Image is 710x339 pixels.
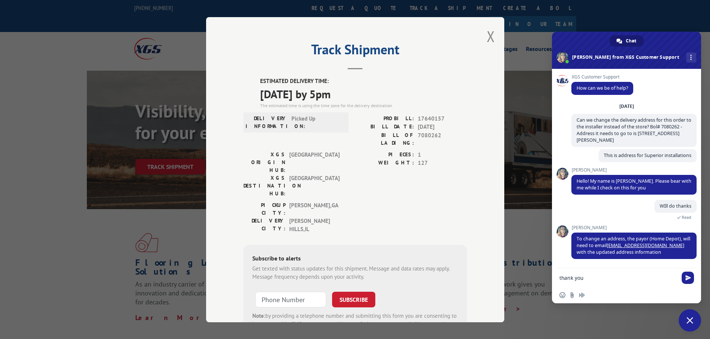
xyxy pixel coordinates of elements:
[243,174,285,197] label: XGS DESTINATION HUB:
[260,102,467,109] div: The estimated time is using the time zone for the delivery destination.
[679,309,701,332] div: Close chat
[355,131,414,147] label: BILL OF LADING:
[252,264,458,281] div: Get texted with status updates for this shipment. Message and data rates may apply. Message frequ...
[418,159,467,167] span: 127
[289,174,340,197] span: [GEOGRAPHIC_DATA]
[418,150,467,159] span: 1
[571,167,697,173] span: [PERSON_NAME]
[660,203,691,209] span: WIll do thanks
[577,117,691,143] span: Can we change the delivery address for this order to the installer instead of the store? Bol# 708...
[569,292,575,298] span: Send a file
[355,114,414,123] label: PROBILL:
[252,311,458,337] div: by providing a telephone number and submitting this form you are consenting to be contacted by SM...
[260,85,467,102] span: [DATE] by 5pm
[332,291,375,307] button: SUBSCRIBE
[355,150,414,159] label: PIECES:
[418,114,467,123] span: 17640157
[289,150,340,174] span: [GEOGRAPHIC_DATA]
[577,85,628,91] span: How can we be of help?
[355,123,414,131] label: BILL DATE:
[243,150,285,174] label: XGS ORIGIN HUB:
[252,253,458,264] div: Subscribe to alerts
[559,292,565,298] span: Insert an emoji
[610,35,644,47] div: Chat
[682,215,691,220] span: Read
[487,26,495,46] button: Close modal
[571,74,633,80] span: XGS Customer Support
[571,225,697,230] span: [PERSON_NAME]
[243,44,467,58] h2: Track Shipment
[289,217,340,233] span: [PERSON_NAME] HILLS , IL
[626,35,636,47] span: Chat
[579,292,585,298] span: Audio message
[686,52,696,63] div: More channels
[418,123,467,131] span: [DATE]
[252,312,265,319] strong: Note:
[255,291,326,307] input: Phone Number
[418,131,467,147] span: 7080262
[355,159,414,167] label: WEIGHT:
[577,178,691,191] span: Hello! My name is [PERSON_NAME]. Please bear with me while I check on this for you
[577,236,690,255] span: To change an address, the payor (Home Depot), will need to email with the updated address informa...
[604,152,691,159] span: This is address for Superior installations
[559,275,677,281] textarea: Compose your message...
[682,272,694,284] span: Send
[619,104,634,109] div: [DATE]
[289,201,340,217] span: [PERSON_NAME] , GA
[607,242,684,249] a: [EMAIL_ADDRESS][DOMAIN_NAME]
[291,114,342,130] span: Picked Up
[260,77,467,86] label: ESTIMATED DELIVERY TIME:
[243,201,285,217] label: PICKUP CITY:
[246,114,288,130] label: DELIVERY INFORMATION:
[243,217,285,233] label: DELIVERY CITY:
